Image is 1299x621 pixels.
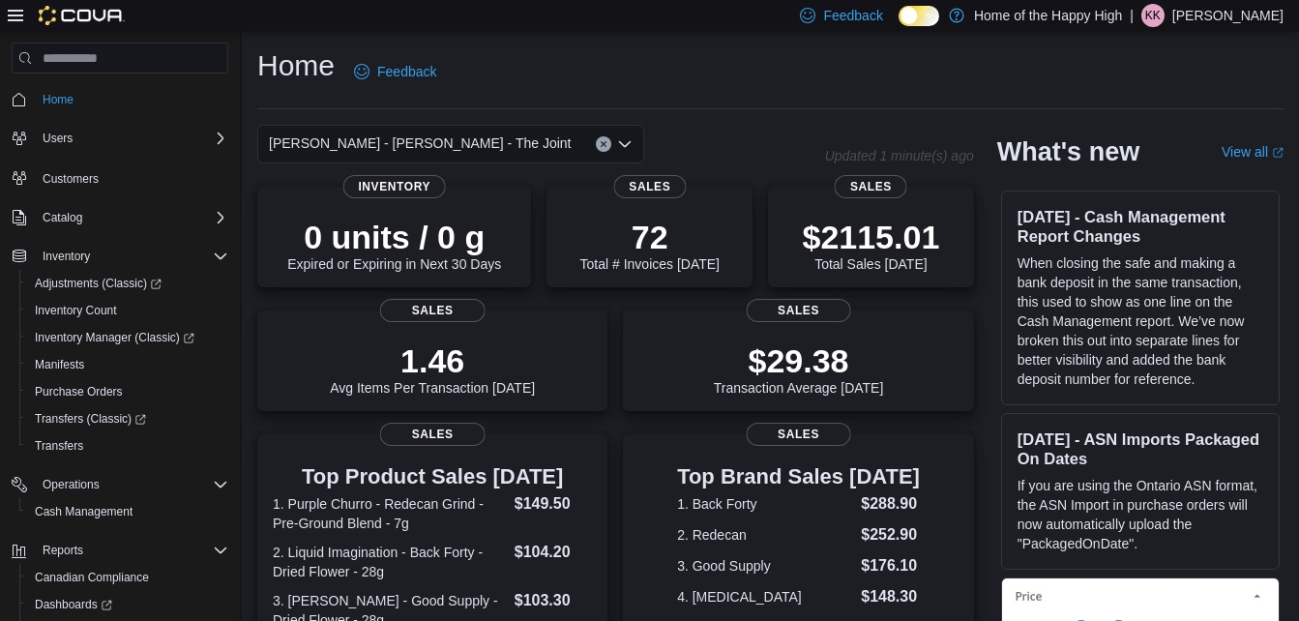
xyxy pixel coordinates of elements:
[27,380,228,403] span: Purchase Orders
[330,341,535,396] div: Avg Items Per Transaction [DATE]
[677,587,853,606] dt: 4. [MEDICAL_DATA]
[257,46,335,85] h1: Home
[287,218,501,256] p: 0 units / 0 g
[35,539,228,562] span: Reports
[974,4,1122,27] p: Home of the Happy High
[35,245,228,268] span: Inventory
[1130,4,1134,27] p: |
[35,206,228,229] span: Catalog
[596,136,611,152] button: Clear input
[4,163,236,192] button: Customers
[273,543,507,581] dt: 2. Liquid Imagination - Back Forty - Dried Flower - 28g
[377,62,436,81] span: Feedback
[35,303,117,318] span: Inventory Count
[19,405,236,432] a: Transfers (Classic)
[4,85,236,113] button: Home
[35,597,112,612] span: Dashboards
[35,165,228,190] span: Customers
[617,136,633,152] button: Open list of options
[380,423,486,446] span: Sales
[27,593,120,616] a: Dashboards
[27,380,131,403] a: Purchase Orders
[515,492,593,516] dd: $149.50
[39,6,125,25] img: Cova
[35,330,194,345] span: Inventory Manager (Classic)
[43,92,74,107] span: Home
[27,326,228,349] span: Inventory Manager (Classic)
[580,218,720,272] div: Total # Invoices [DATE]
[43,477,100,492] span: Operations
[4,243,236,270] button: Inventory
[27,353,92,376] a: Manifests
[27,299,125,322] a: Inventory Count
[4,537,236,564] button: Reports
[35,167,106,191] a: Customers
[269,132,572,155] span: [PERSON_NAME] - [PERSON_NAME] - The Joint
[580,218,720,256] p: 72
[746,299,851,322] span: Sales
[677,465,920,488] h3: Top Brand Sales [DATE]
[861,523,920,547] dd: $252.90
[515,589,593,612] dd: $103.30
[1018,207,1263,246] h3: [DATE] - Cash Management Report Changes
[35,504,133,519] span: Cash Management
[19,591,236,618] a: Dashboards
[43,171,99,187] span: Customers
[4,204,236,231] button: Catalog
[4,125,236,152] button: Users
[27,272,228,295] span: Adjustments (Classic)
[714,341,884,396] div: Transaction Average [DATE]
[35,276,162,291] span: Adjustments (Classic)
[43,543,83,558] span: Reports
[27,566,228,589] span: Canadian Compliance
[35,357,84,372] span: Manifests
[861,554,920,577] dd: $176.10
[346,52,444,91] a: Feedback
[27,407,228,430] span: Transfers (Classic)
[1145,4,1161,27] span: KK
[19,498,236,525] button: Cash Management
[35,384,123,399] span: Purchase Orders
[746,423,851,446] span: Sales
[4,471,236,498] button: Operations
[35,127,80,150] button: Users
[330,341,535,380] p: 1.46
[35,87,228,111] span: Home
[27,353,228,376] span: Manifests
[27,272,169,295] a: Adjustments (Classic)
[861,492,920,516] dd: $288.90
[273,465,592,488] h3: Top Product Sales [DATE]
[1172,4,1284,27] p: [PERSON_NAME]
[27,500,140,523] a: Cash Management
[27,593,228,616] span: Dashboards
[613,175,686,198] span: Sales
[825,148,974,163] p: Updated 1 minute(s) ago
[997,136,1139,167] h2: What's new
[19,432,236,459] button: Transfers
[714,341,884,380] p: $29.38
[35,206,90,229] button: Catalog
[677,525,853,545] dt: 2. Redecan
[43,249,90,264] span: Inventory
[27,434,228,458] span: Transfers
[35,473,107,496] button: Operations
[19,378,236,405] button: Purchase Orders
[35,438,83,454] span: Transfers
[380,299,486,322] span: Sales
[35,127,228,150] span: Users
[861,585,920,608] dd: $148.30
[19,324,236,351] a: Inventory Manager (Classic)
[1141,4,1165,27] div: Kirandeep Kaur
[27,326,202,349] a: Inventory Manager (Classic)
[35,473,228,496] span: Operations
[515,541,593,564] dd: $104.20
[35,245,98,268] button: Inventory
[27,434,91,458] a: Transfers
[19,351,236,378] button: Manifests
[43,131,73,146] span: Users
[342,175,446,198] span: Inventory
[677,494,853,514] dt: 1. Back Forty
[43,210,82,225] span: Catalog
[1018,253,1263,389] p: When closing the safe and making a bank deposit in the same transaction, this used to show as one...
[35,570,149,585] span: Canadian Compliance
